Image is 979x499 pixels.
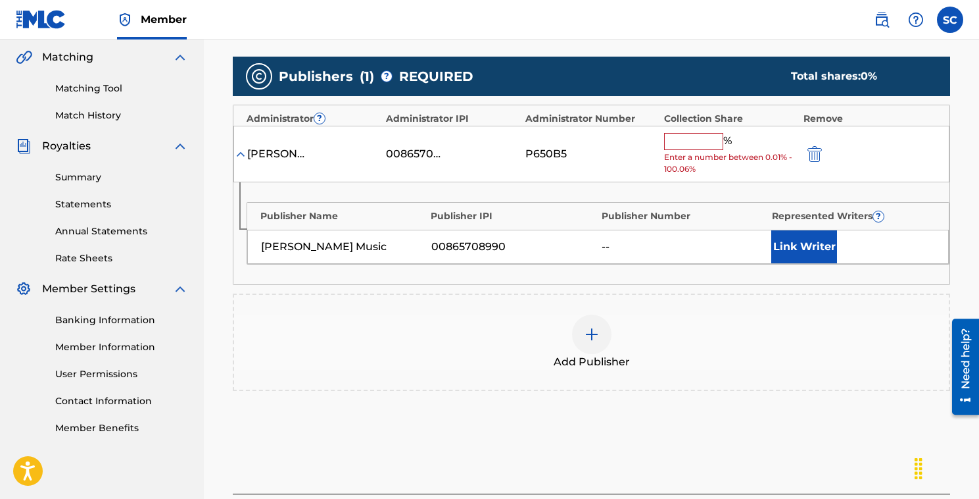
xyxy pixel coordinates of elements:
div: Help [903,7,929,33]
img: Royalties [16,138,32,154]
img: Top Rightsholder [117,12,133,28]
span: ? [381,71,392,82]
img: search [874,12,890,28]
img: add [584,327,600,342]
span: Member Settings [42,281,135,297]
span: Member [141,12,187,27]
a: Member Information [55,340,188,354]
img: expand [172,138,188,154]
div: -- [602,239,765,255]
a: Public Search [869,7,895,33]
img: 12a2ab48e56ec057fbd8.svg [807,146,822,162]
img: Member Settings [16,281,32,297]
div: 00865708990 [431,239,595,255]
div: User Menu [937,7,963,33]
div: Administrator [247,112,379,126]
a: Contact Information [55,394,188,408]
a: Rate Sheets [55,251,188,265]
a: Summary [55,171,188,184]
a: Member Benefits [55,421,188,435]
span: Matching [42,49,93,65]
div: Represented Writers [772,209,936,223]
a: Matching Tool [55,82,188,95]
img: help [908,12,924,28]
div: Remove [803,112,936,126]
img: expand-cell-toggle [234,147,247,161]
div: Drag [908,449,929,488]
span: Enter a number between 0.01% - 100.06% [664,151,796,175]
img: expand [172,49,188,65]
span: 0 % [861,70,877,82]
a: Match History [55,109,188,122]
span: REQUIRED [399,66,473,86]
img: expand [172,281,188,297]
iframe: Chat Widget [913,436,979,499]
div: Administrator Number [525,112,658,126]
div: Collection Share [664,112,797,126]
img: Matching [16,49,32,65]
button: Link Writer [771,230,837,263]
div: [PERSON_NAME] Music [261,239,425,255]
span: Publishers [279,66,353,86]
a: Annual Statements [55,224,188,238]
img: publishers [251,68,267,84]
div: Publisher IPI [431,209,594,223]
a: Banking Information [55,313,188,327]
span: Royalties [42,138,91,154]
span: ? [314,113,325,124]
a: User Permissions [55,367,188,381]
a: Statements [55,197,188,211]
img: MLC Logo [16,10,66,29]
span: ? [873,211,884,222]
span: % [723,133,735,150]
div: Publisher Name [260,209,424,223]
div: Publisher Number [602,209,765,223]
div: Total shares: [791,68,924,84]
iframe: Resource Center [942,314,979,420]
span: ( 1 ) [360,66,374,86]
div: Administrator IPI [386,112,519,126]
span: Add Publisher [554,354,630,370]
